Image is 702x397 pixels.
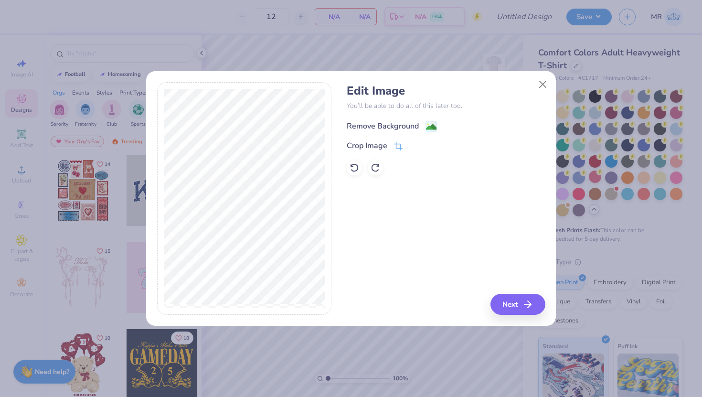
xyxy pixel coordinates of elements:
div: Remove Background [347,120,419,132]
button: Next [490,294,545,315]
button: Close [534,75,552,94]
div: Crop Image [347,140,387,151]
h4: Edit Image [347,84,545,98]
p: You’ll be able to do all of this later too. [347,101,545,111]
